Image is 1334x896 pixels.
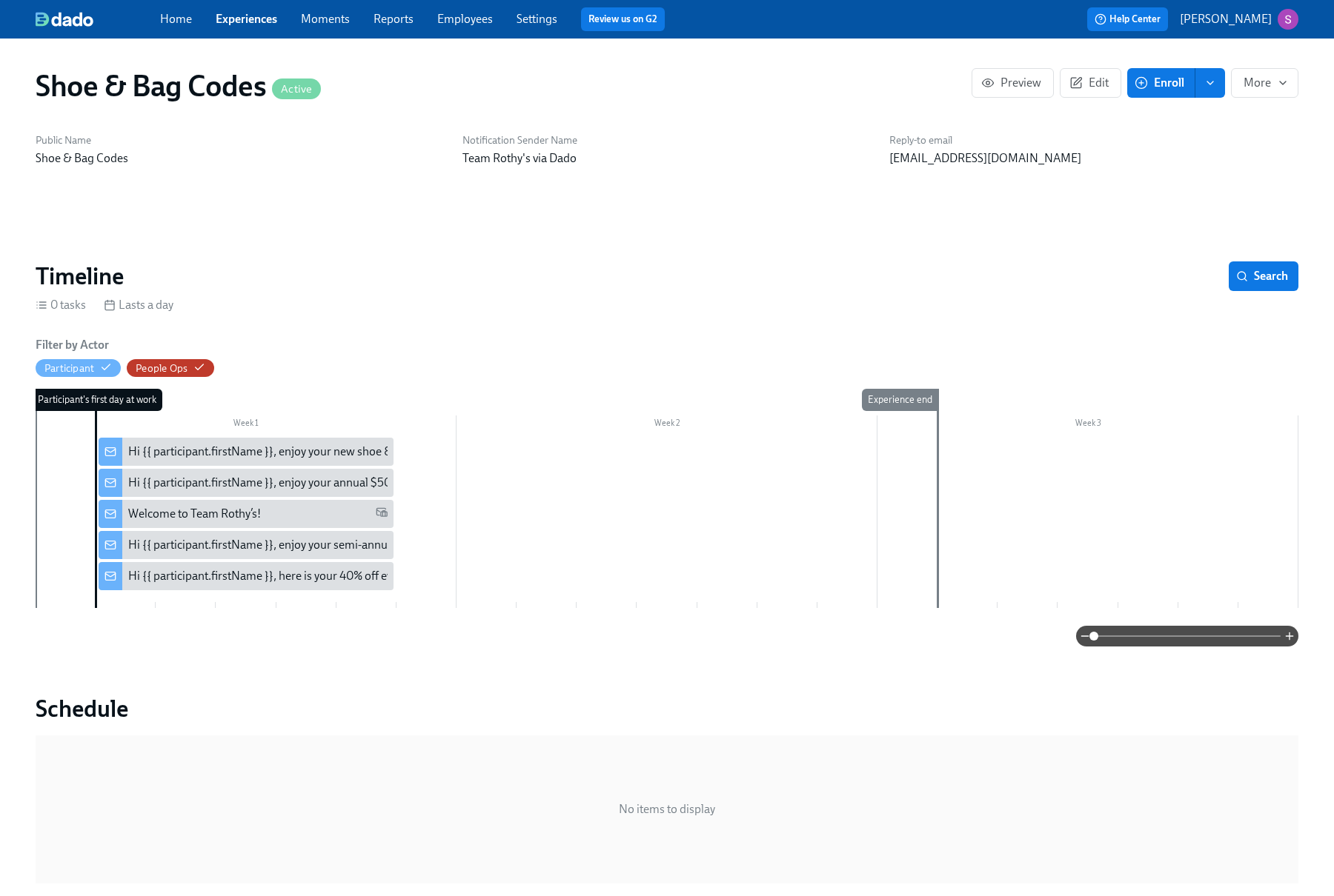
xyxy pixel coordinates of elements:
[374,12,414,26] a: Reports
[1239,269,1288,284] span: Search
[36,297,86,313] div: 0 tasks
[1138,76,1184,90] span: Enroll
[32,389,162,411] div: Participant's first day at work
[36,133,445,147] h6: Public Name
[1180,9,1298,30] button: [PERSON_NAME]
[128,568,459,584] div: Hi {{ participant.firstName }}, here is your 40% off evergreen code
[1278,9,1298,30] img: ACg8ocKvalk5eKiSYA0Mj5kntfYcqlTkZhBNoQiYmXyzfaV5EtRlXQ=s96-c
[99,531,394,559] div: Hi {{ participant.firstName }}, enjoy your semi-annual uniform codes.
[1231,68,1298,98] button: More
[99,500,394,528] div: Welcome to Team Rothy’s!
[216,12,277,26] a: Experiences
[1072,76,1109,90] span: Edit
[128,475,442,491] div: Hi {{ participant.firstName }}, enjoy your annual $50 off codes.
[1195,68,1225,98] button: enroll
[1060,68,1121,98] button: Edit
[984,76,1041,90] span: Preview
[1087,7,1168,31] button: Help Center
[889,150,1298,167] p: [EMAIL_ADDRESS][DOMAIN_NAME]
[36,359,121,377] button: Participant
[104,297,173,313] div: Lasts a day
[160,12,192,26] a: Home
[1229,261,1298,291] button: Search
[1180,11,1272,27] p: [PERSON_NAME]
[877,415,1298,435] div: Week 3
[36,12,160,27] a: dado
[36,261,124,291] h2: Timeline
[36,415,457,435] div: Week 1
[462,133,872,147] h6: Notification Sender Name
[972,68,1054,98] button: Preview
[272,84,321,95] span: Active
[99,438,394,466] div: Hi {{ participant.firstName }}, enjoy your new shoe & bag code
[128,444,441,460] div: Hi {{ participant.firstName }}, enjoy your new shoe & bag code
[44,361,94,375] div: Hide Participant
[36,735,1298,883] div: No items to display
[128,537,475,553] div: Hi {{ participant.firstName }}, enjoy your semi-annual uniform codes.
[1127,68,1195,98] button: Enroll
[36,12,93,27] img: dado
[36,337,109,353] h6: Filter by Actor
[1095,12,1161,27] span: Help Center
[99,562,394,590] div: Hi {{ participant.firstName }}, here is your 40% off evergreen code
[588,12,657,27] a: Review us on G2
[376,506,388,523] span: Work Email
[889,133,1298,147] h6: Reply-to email
[36,150,445,167] p: Shoe & Bag Codes
[517,12,557,26] a: Settings
[36,68,321,104] h1: Shoe & Bag Codes
[127,359,214,377] button: People Ops
[128,506,261,522] div: Welcome to Team Rothy’s!
[36,694,1298,723] h2: Schedule
[462,150,872,167] p: Team Rothy's via Dado
[581,7,665,31] button: Review us on G2
[1244,76,1286,90] span: More
[457,415,877,435] div: Week 2
[437,12,493,26] a: Employees
[136,361,188,375] div: Hide People Ops
[301,12,350,26] a: Moments
[862,389,938,411] div: Experience end
[99,469,394,497] div: Hi {{ participant.firstName }}, enjoy your annual $50 off codes.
